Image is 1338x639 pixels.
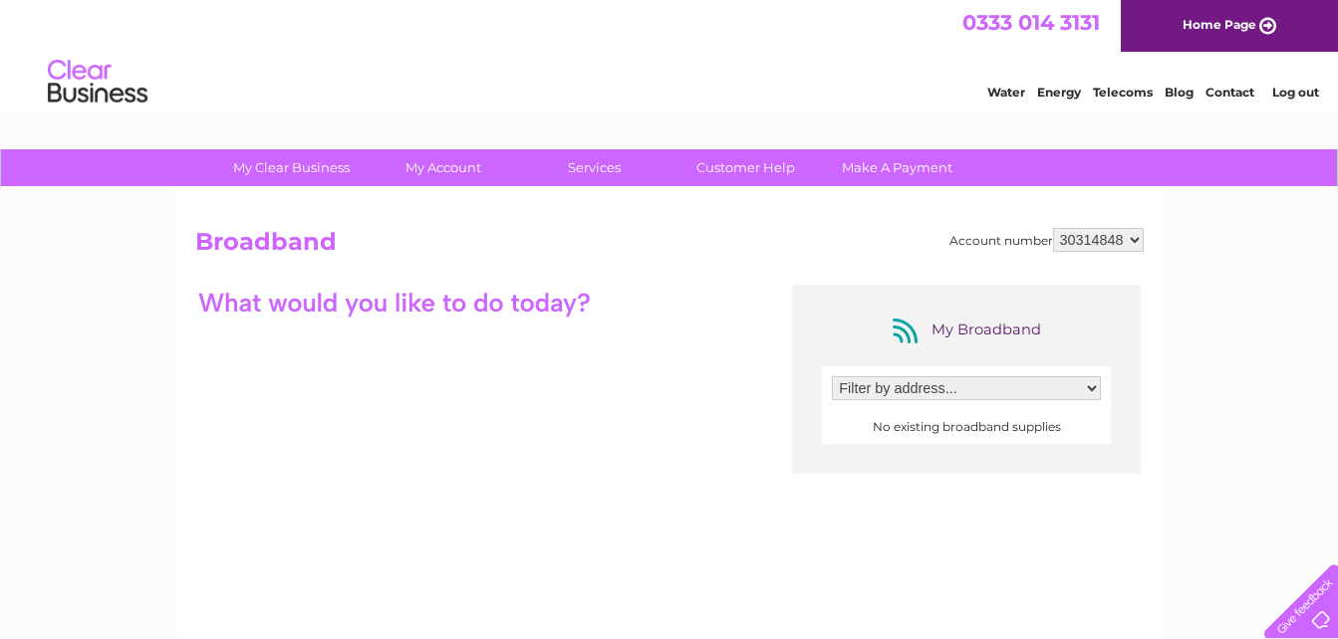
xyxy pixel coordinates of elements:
[664,149,828,186] a: Customer Help
[195,228,1144,266] h2: Broadband
[512,149,676,186] a: Services
[1037,85,1081,100] a: Energy
[887,315,1046,346] div: My Broadband
[361,149,525,186] a: My Account
[815,149,979,186] a: Make A Payment
[962,10,1100,35] a: 0333 014 3131
[832,420,1101,434] center: No existing broadband supplies
[987,85,1025,100] a: Water
[1205,85,1254,100] a: Contact
[209,149,374,186] a: My Clear Business
[1272,85,1319,100] a: Log out
[199,11,1141,97] div: Clear Business is a trading name of Verastar Limited (registered in [GEOGRAPHIC_DATA] No. 3667643...
[949,228,1144,252] div: Account number
[1165,85,1194,100] a: Blog
[1093,85,1153,100] a: Telecoms
[47,52,148,112] img: logo.png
